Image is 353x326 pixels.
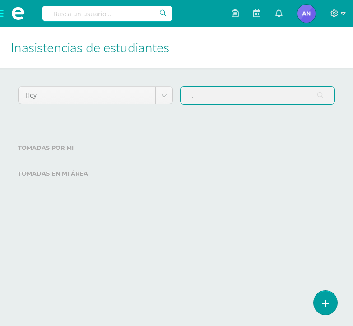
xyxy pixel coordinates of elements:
input: Busca un usuario... [42,6,172,21]
span: Hoy [25,87,149,104]
img: dfc161cbb64dec876014c94b69ab9e1d.png [297,5,316,23]
a: Hoy [19,87,172,104]
span: Inasistencias de estudiantes [11,39,169,56]
input: Busca un estudiante aquí... [181,87,334,104]
label: Tomadas por mi [18,139,335,157]
label: Tomadas en mi área [18,164,335,183]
